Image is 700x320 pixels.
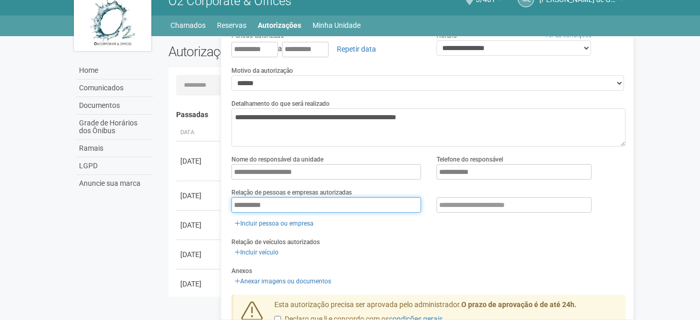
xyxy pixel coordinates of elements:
a: Anuncie sua marca [76,175,153,192]
a: Reservas [217,18,246,33]
a: Minha Unidade [313,18,361,33]
label: Relação de veículos autorizados [231,237,320,247]
a: LGPD [76,157,153,175]
strong: O prazo de aprovação é de até 24h. [461,300,577,309]
a: Comunicados [76,79,153,97]
a: Chamados [170,18,206,33]
a: Grade de Horários dos Ônibus [76,115,153,140]
a: Autorizações [258,18,301,33]
label: Nome do responsável da unidade [231,155,323,164]
div: [DATE] [180,249,219,260]
div: a [231,40,421,58]
label: Telefone do responsável [437,155,503,164]
h4: Passadas [176,111,619,119]
label: Motivo da autorização [231,66,293,75]
label: Anexos [231,266,252,276]
h2: Autorizações [168,44,390,59]
div: [DATE] [180,220,219,230]
a: Repetir data [330,40,383,58]
a: Ramais [76,140,153,157]
a: Incluir veículo [231,247,282,258]
a: Incluir pessoa ou empresa [231,218,317,229]
a: Anexar imagens ou documentos [231,276,334,287]
div: [DATE] [180,190,219,201]
div: [DATE] [180,279,219,289]
th: Data [176,124,223,141]
div: [DATE] [180,156,219,166]
a: Documentos [76,97,153,115]
label: Relação de pessoas e empresas autorizadas [231,188,352,197]
label: Detalhamento do que será realizado [231,99,330,108]
a: Home [76,62,153,79]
